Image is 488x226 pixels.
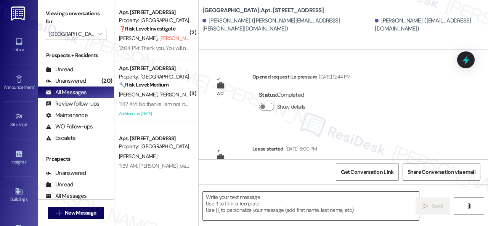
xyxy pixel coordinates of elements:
div: (20) [100,75,114,87]
img: ResiDesk Logo [11,6,27,21]
div: Unread [46,181,73,189]
div: Apt. [STREET_ADDRESS] [119,135,189,143]
button: Get Conversation Link [336,163,398,181]
div: Review follow-ups [46,100,99,108]
i:  [466,203,472,209]
a: Insights • [4,147,34,168]
div: Lease started [252,145,317,155]
span: Get Conversation Link [341,168,393,176]
span: • [26,158,27,163]
span: Share Conversation via email [408,168,475,176]
label: Show details [277,103,305,111]
div: [PERSON_NAME]. ([EMAIL_ADDRESS][DOMAIN_NAME]) [375,17,482,33]
div: Prospects + Residents [38,51,114,59]
i:  [98,31,102,37]
div: All Messages [46,192,87,200]
div: Property: [GEOGRAPHIC_DATA] [119,143,189,151]
div: Escalate [46,134,75,142]
div: Unread [46,66,73,74]
span: [PERSON_NAME] [119,153,157,160]
a: Buildings [4,185,34,205]
div: Property: [GEOGRAPHIC_DATA] [119,73,189,81]
div: Opened request: Lo pressure [252,73,351,83]
div: Archived on [DATE] [118,109,190,119]
span: • [34,83,35,89]
div: Maintenance [46,111,88,119]
div: 11:39 AM: [PERSON_NAME], please join us for delicious potatoes in the Office [DATE], [DATE], from... [119,162,426,169]
label: Viewing conversations for [46,8,106,28]
strong: ❓ Risk Level: Investigate [119,25,175,32]
button: Send [416,197,450,215]
div: Property: [GEOGRAPHIC_DATA] [119,16,189,24]
div: WO Follow-ups [46,123,93,131]
div: 12:04 PM: Thank you. You will no longer receive texts from this thread. Please reply with 'UNSTOP... [119,45,482,51]
span: Send [431,202,443,210]
div: 11:47 AM: No thanks I am not interested [119,101,204,107]
div: [DATE] 8:00 PM [284,145,317,153]
div: [DATE] 12:44 PM [317,73,350,81]
button: New Message [48,207,104,219]
div: Unanswered [46,169,86,177]
div: Apt. [STREET_ADDRESS] [119,8,189,16]
a: Inbox [4,35,34,56]
button: Share Conversation via email [403,163,480,181]
b: [GEOGRAPHIC_DATA]: Apt. [STREET_ADDRESS] [202,6,324,14]
div: : Completed [259,89,308,101]
span: [PERSON_NAME] (Opted Out) [159,35,225,42]
strong: 🔧 Risk Level: Medium [119,81,169,88]
div: [PERSON_NAME]. ([PERSON_NAME][EMAIL_ADDRESS][PERSON_NAME][DOMAIN_NAME]) [202,17,373,33]
a: Site Visit • [4,110,34,131]
div: All Messages [46,88,87,96]
b: Status [259,91,276,99]
div: Apt. [STREET_ADDRESS] [119,64,189,72]
span: • [27,121,29,126]
span: [PERSON_NAME] [159,91,197,98]
span: [PERSON_NAME] [119,91,159,98]
div: Prospects [38,155,114,163]
i:  [422,203,428,209]
span: [PERSON_NAME] [119,35,159,42]
i:  [56,210,62,216]
input: All communities [49,28,94,40]
div: Unanswered [46,77,86,85]
span: New Message [65,209,96,217]
div: WO [217,90,224,98]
